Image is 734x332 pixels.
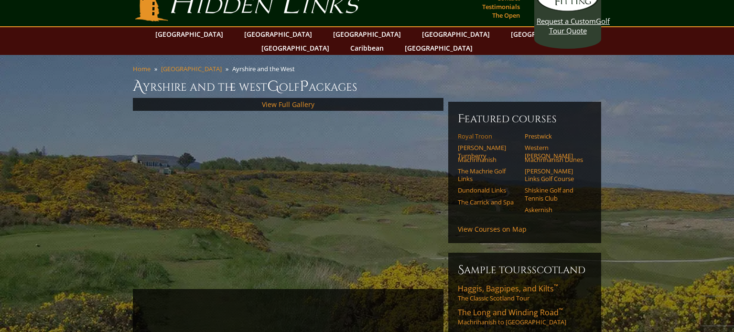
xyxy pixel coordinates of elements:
[133,64,151,73] a: Home
[232,64,299,73] li: Ayrshire and the West
[554,282,558,290] sup: ™
[257,41,334,55] a: [GEOGRAPHIC_DATA]
[458,167,518,183] a: The Machrie Golf Links
[458,111,592,127] h6: Featured Courses
[525,167,585,183] a: [PERSON_NAME] Links Golf Course
[458,225,527,234] a: View Courses on Map
[267,77,279,96] span: G
[506,27,583,41] a: [GEOGRAPHIC_DATA]
[458,283,592,302] a: Haggis, Bagpipes, and Kilts™The Classic Scotland Tour
[525,186,585,202] a: Shiskine Golf and Tennis Club
[458,186,518,194] a: Dundonald Links
[458,156,518,163] a: Machrihanish
[525,206,585,214] a: Askernish
[345,41,389,55] a: Caribbean
[525,144,585,160] a: Western [PERSON_NAME]
[417,27,495,41] a: [GEOGRAPHIC_DATA]
[328,27,406,41] a: [GEOGRAPHIC_DATA]
[133,77,601,96] h1: Ayrshire and the West olf ackages
[458,307,563,318] span: The Long and Winding Road
[300,77,309,96] span: P
[458,307,592,326] a: The Long and Winding Road™Machrihanish to [GEOGRAPHIC_DATA]
[537,16,596,26] span: Request a Custom
[458,262,592,278] h6: Sample ToursScotland
[458,198,518,206] a: The Carrick and Spa
[490,9,522,22] a: The Open
[525,156,585,163] a: Machrihanish Dunes
[239,27,317,41] a: [GEOGRAPHIC_DATA]
[458,132,518,140] a: Royal Troon
[400,41,477,55] a: [GEOGRAPHIC_DATA]
[559,306,563,314] sup: ™
[525,132,585,140] a: Prestwick
[262,100,314,109] a: View Full Gallery
[458,283,558,294] span: Haggis, Bagpipes, and Kilts
[161,64,222,73] a: [GEOGRAPHIC_DATA]
[458,144,518,160] a: [PERSON_NAME] Turnberry
[151,27,228,41] a: [GEOGRAPHIC_DATA]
